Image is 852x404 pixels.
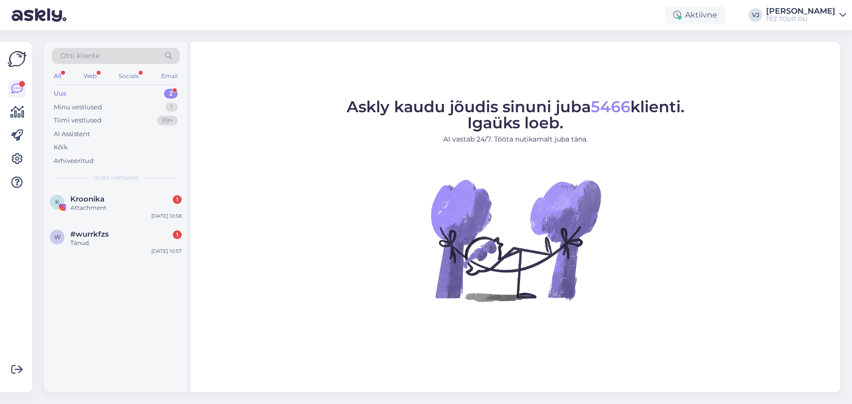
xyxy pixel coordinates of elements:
[82,70,99,82] div: Web
[173,195,182,204] div: 1
[766,7,835,15] div: [PERSON_NAME]
[591,97,630,116] span: 5466
[70,195,104,203] span: Kroonika
[93,173,139,182] span: Uued vestlused
[347,134,685,144] p: AI vastab 24/7. Tööta nutikamalt juba täna.
[665,6,725,24] div: Aktiivne
[54,142,68,152] div: Kõik
[166,102,178,112] div: 1
[151,247,182,255] div: [DATE] 10:57
[70,203,182,212] div: Attachment
[54,89,66,99] div: Uus
[151,212,182,220] div: [DATE] 10:58
[766,15,835,23] div: TEZ TOUR OÜ
[157,116,178,125] div: 99+
[164,89,178,99] div: 2
[54,233,61,241] span: w
[54,156,94,166] div: Arhiveeritud
[54,102,102,112] div: Minu vestlused
[159,70,180,82] div: Email
[52,70,63,82] div: All
[117,70,141,82] div: Socials
[428,152,603,328] img: No Chat active
[748,8,762,22] div: VJ
[347,97,685,132] span: Askly kaudu jõudis sinuni juba klienti. Igaüks loeb.
[61,51,100,61] span: Otsi kliente
[54,116,102,125] div: Tiimi vestlused
[173,230,182,239] div: 1
[766,7,846,23] a: [PERSON_NAME]TEZ TOUR OÜ
[70,239,182,247] div: Tänud.
[54,129,90,139] div: AI Assistent
[8,50,26,68] img: Askly Logo
[70,230,109,239] span: #wurrkfzs
[55,198,60,205] span: K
